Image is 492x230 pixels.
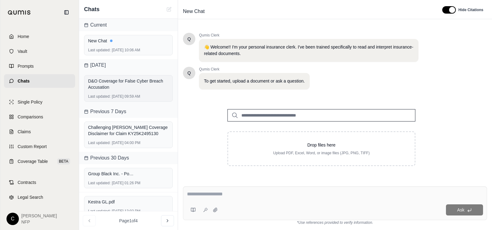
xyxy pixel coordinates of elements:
span: Kestra GL.pdf [88,199,115,205]
p: Drop files here [238,142,405,148]
span: Hello [188,36,191,42]
span: Last updated: [88,94,111,99]
span: NFP [21,219,57,225]
div: [DATE] 12:02 PM [88,209,169,214]
span: Last updated: [88,140,111,145]
span: Comparisons [18,114,43,120]
div: Edit Title [180,6,435,16]
a: Claims [4,125,75,138]
span: Home [18,33,29,40]
div: *Use references provided to verify information. [183,220,487,225]
span: Vault [18,48,27,54]
p: 👋 Welcome!! I'm your personal insurance clerk. I've been trained specifically to read and interpr... [204,44,414,57]
span: Last updated: [88,209,111,214]
div: [DATE] 09:59 AM [88,94,169,99]
a: Home [4,30,75,43]
span: Last updated: [88,181,111,185]
div: Challenging [PERSON_NAME] Coverage Disclaimer for Claim KY25K2495130 [88,124,169,137]
div: [DATE] 04:00 PM [88,140,169,145]
span: New Chat [180,6,207,16]
span: Chats [18,78,30,84]
a: Single Policy [4,95,75,109]
span: Contracts [18,179,36,185]
span: Legal Search [18,194,43,200]
span: BETA [57,158,70,164]
button: Collapse sidebar [61,7,71,17]
div: D&O Coverage for False Cyber Breach Accusation [88,78,169,90]
a: Coverage TableBETA [4,155,75,168]
span: Claims [18,129,31,135]
button: Ask [446,204,483,215]
p: To get started, upload a document or ask a question. [204,78,305,84]
img: Qumis Logo [8,10,31,15]
span: Page 1 of 4 [119,218,138,224]
a: Prompts [4,59,75,73]
div: [DATE] [79,59,178,71]
div: Previous 7 Days [79,105,178,118]
span: Hide Citations [458,7,483,12]
button: New Chat [165,6,173,13]
a: Comparisons [4,110,75,124]
div: Current [79,19,178,31]
span: Chats [84,5,100,14]
span: Coverage Table [18,158,48,164]
div: [DATE] 01:26 PM [88,181,169,185]
a: Custom Report [4,140,75,153]
div: [DATE] 10:06 AM [88,48,169,53]
a: Vault [4,45,75,58]
span: Group Black Inc. - Policy (AllDigital).pdf [88,171,134,177]
div: C [6,213,19,225]
p: Upload PDF, Excel, Word, or image files (JPG, PNG, TIFF) [238,151,405,155]
span: Hello [188,70,191,76]
span: [PERSON_NAME] [21,213,57,219]
span: Last updated: [88,48,111,53]
span: Qumis Clerk [199,67,310,72]
span: Custom Report [18,143,47,150]
div: Previous 30 Days [79,152,178,164]
div: New Chat [88,38,169,44]
span: Prompts [18,63,34,69]
a: Legal Search [4,190,75,204]
span: Ask [457,207,464,212]
a: Chats [4,74,75,88]
span: Qumis Clerk [199,33,418,38]
span: Single Policy [18,99,42,105]
a: Contracts [4,176,75,189]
